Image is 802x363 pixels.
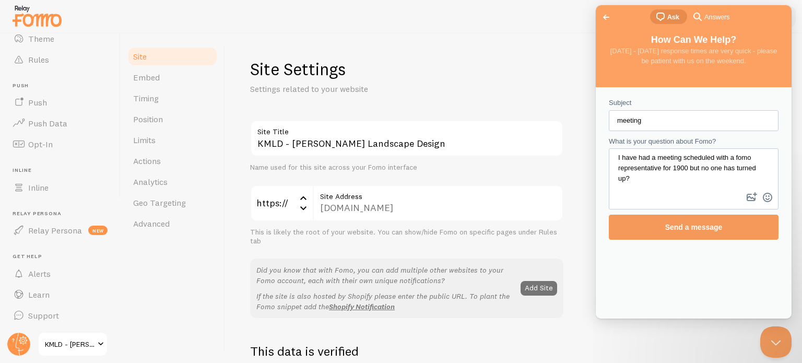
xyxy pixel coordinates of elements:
[28,97,47,108] span: Push
[127,130,218,150] a: Limits
[28,182,49,193] span: Inline
[13,167,114,174] span: Inline
[256,265,514,286] p: Did you know that with Fomo, you can add multiple other websites to your Fomo account, each with ...
[133,93,159,103] span: Timing
[28,225,82,236] span: Relay Persona
[14,144,182,185] textarea: What is your question about Fomo?
[133,72,160,83] span: Embed
[28,310,59,321] span: Support
[133,197,186,208] span: Geo Targeting
[72,7,84,17] span: Ask
[6,49,114,70] a: Rules
[521,281,557,296] button: Add Site
[13,93,36,101] span: Subject
[45,338,95,350] span: KMLD - [PERSON_NAME] Landscape Design
[133,51,147,62] span: Site
[55,29,141,40] span: How Can We Help?
[13,253,114,260] span: Get Help
[28,54,49,65] span: Rules
[13,210,114,217] span: Relay Persona
[596,5,792,319] iframe: Help Scout Beacon - Live Chat, Contact Form, and Knowledge Base
[250,343,563,359] h2: This data is verified
[6,177,114,198] a: Inline
[250,58,563,80] h1: Site Settings
[6,113,114,134] a: Push Data
[38,332,108,357] a: KMLD - [PERSON_NAME] Landscape Design
[127,109,218,130] a: Position
[15,42,182,60] span: [DATE] - [DATE] response times are very quick - please be patient with us on the weekend.
[329,302,395,311] a: Shopify Notification
[6,92,114,113] a: Push
[127,192,218,213] a: Geo Targeting
[6,263,114,284] a: Alerts
[256,291,514,312] p: If the site is also hosted by Shopify please enter the public URL. To plant the Fomo snippet add the
[28,118,67,128] span: Push Data
[133,177,168,187] span: Analytics
[250,228,563,246] div: This is likely the root of your website. You can show/hide Fomo on specific pages under Rules tab
[6,28,114,49] a: Theme
[148,184,164,201] button: Attach a file
[127,88,218,109] a: Timing
[11,3,63,29] img: fomo-relay-logo-orange.svg
[250,163,563,172] div: Name used for this site across your Fomo interface
[28,268,51,279] span: Alerts
[69,218,127,226] span: Send a message
[250,120,563,138] label: Site Title
[6,134,114,155] a: Opt-In
[127,46,218,67] a: Site
[13,83,114,89] span: Push
[760,326,792,358] iframe: Help Scout Beacon - Close
[133,156,161,166] span: Actions
[4,6,17,18] span: Go back
[96,5,108,17] span: search-medium
[127,213,218,234] a: Advanced
[28,139,53,149] span: Opt-In
[109,7,134,17] span: Answers
[250,83,501,95] p: Settings related to your website
[133,135,156,145] span: Limits
[88,226,108,235] span: new
[13,132,120,140] span: What is your question about Fomo?
[28,289,50,300] span: Learn
[133,218,170,229] span: Advanced
[127,67,218,88] a: Embed
[13,209,183,235] button: Send a message
[127,150,218,171] a: Actions
[13,92,183,235] form: Contact form
[133,114,163,124] span: Position
[6,305,114,326] a: Support
[250,185,313,221] div: https://
[28,33,54,44] span: Theme
[164,184,180,201] button: Emoji Picker
[127,171,218,192] a: Analytics
[58,5,71,18] span: chat-square
[6,220,114,241] a: Relay Persona new
[6,284,114,305] a: Learn
[313,185,563,203] label: Site Address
